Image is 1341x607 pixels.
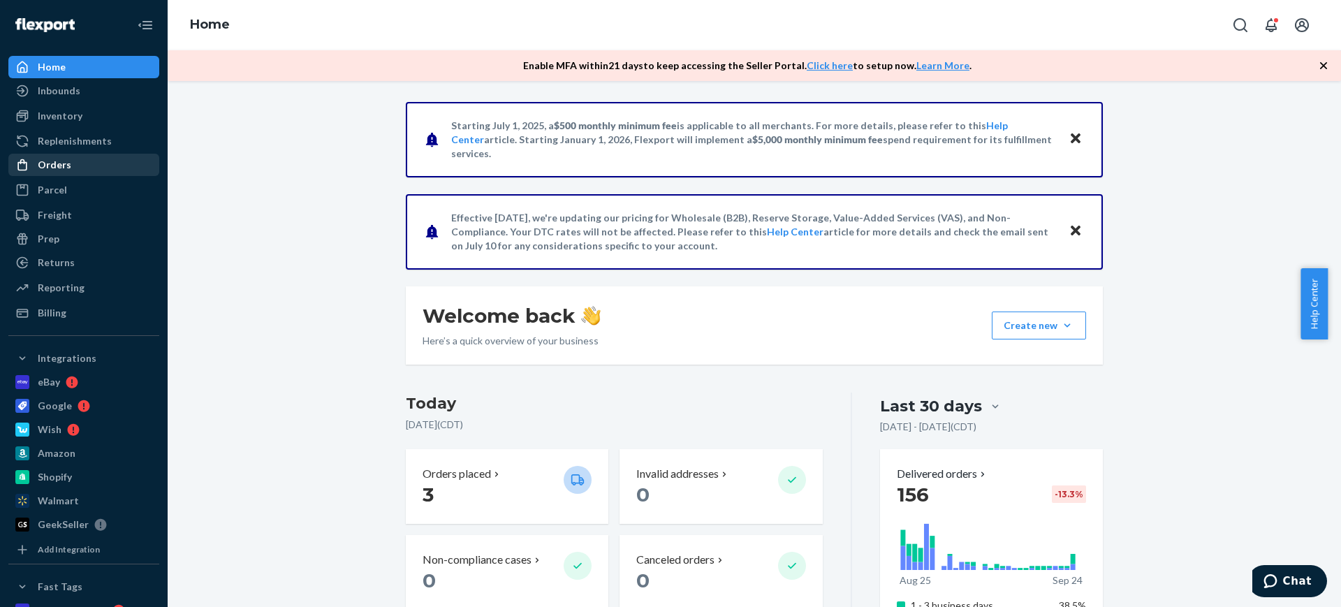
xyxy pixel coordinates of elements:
div: Amazon [38,446,75,460]
div: Prep [38,232,59,246]
h3: Today [406,393,823,415]
a: Wish [8,418,159,441]
span: $500 monthly minimum fee [554,119,677,131]
img: hand-wave emoji [581,306,601,326]
a: Inventory [8,105,159,127]
a: eBay [8,371,159,393]
div: Walmart [38,494,79,508]
a: Orders [8,154,159,176]
button: Open Search Box [1226,11,1254,39]
div: Inbounds [38,84,80,98]
button: Open account menu [1288,11,1316,39]
p: Here’s a quick overview of your business [423,334,601,348]
img: Flexport logo [15,18,75,32]
div: Freight [38,208,72,222]
div: -13.3 % [1052,485,1086,503]
p: Enable MFA within 21 days to keep accessing the Seller Portal. to setup now. . [523,59,972,73]
a: Amazon [8,442,159,465]
button: Open notifications [1257,11,1285,39]
div: Billing [38,306,66,320]
div: Fast Tags [38,580,82,594]
p: Canceled orders [636,552,715,568]
button: Help Center [1300,268,1328,339]
button: Orders placed 3 [406,449,608,524]
div: Reporting [38,281,85,295]
span: 3 [423,483,434,506]
div: Home [38,60,66,74]
p: [DATE] ( CDT ) [406,418,823,432]
p: Invalid addresses [636,466,719,482]
div: Integrations [38,351,96,365]
div: Replenishments [38,134,112,148]
button: Fast Tags [8,576,159,598]
button: Delivered orders [897,466,988,482]
button: Integrations [8,347,159,370]
a: Parcel [8,179,159,201]
a: Walmart [8,490,159,512]
p: [DATE] - [DATE] ( CDT ) [880,420,976,434]
button: Create new [992,312,1086,339]
div: Add Integration [38,543,100,555]
a: Google [8,395,159,417]
div: Wish [38,423,61,437]
a: Add Integration [8,541,159,558]
a: Freight [8,204,159,226]
a: Reporting [8,277,159,299]
iframe: Opens a widget where you can chat to one of our agents [1252,565,1327,600]
p: Aug 25 [900,573,931,587]
span: 0 [636,483,650,506]
div: eBay [38,375,60,389]
p: Orders placed [423,466,491,482]
a: Learn More [916,59,969,71]
div: Orders [38,158,71,172]
button: Invalid addresses 0 [620,449,822,524]
button: Close Navigation [131,11,159,39]
span: 0 [423,569,436,592]
a: Help Center [767,226,823,237]
button: Close [1067,221,1085,242]
span: 0 [636,569,650,592]
a: GeekSeller [8,513,159,536]
div: Parcel [38,183,67,197]
a: Returns [8,251,159,274]
button: Close [1067,129,1085,149]
p: Effective [DATE], we're updating our pricing for Wholesale (B2B), Reserve Storage, Value-Added Se... [451,211,1055,253]
a: Replenishments [8,130,159,152]
p: Starting July 1, 2025, a is applicable to all merchants. For more details, please refer to this a... [451,119,1055,161]
div: Google [38,399,72,413]
div: Inventory [38,109,82,123]
a: Shopify [8,466,159,488]
a: Home [8,56,159,78]
div: Last 30 days [880,395,982,417]
span: $5,000 monthly minimum fee [752,133,883,145]
a: Inbounds [8,80,159,102]
div: Returns [38,256,75,270]
p: Non-compliance cases [423,552,532,568]
div: GeekSeller [38,518,89,532]
a: Home [190,17,230,32]
a: Prep [8,228,159,250]
p: Sep 24 [1053,573,1083,587]
span: 156 [897,483,929,506]
a: Billing [8,302,159,324]
div: Shopify [38,470,72,484]
h1: Welcome back [423,303,601,328]
a: Click here [807,59,853,71]
ol: breadcrumbs [179,5,241,45]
